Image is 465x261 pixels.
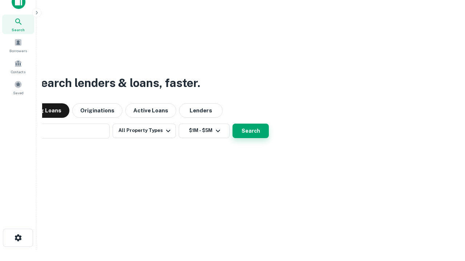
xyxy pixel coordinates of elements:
[232,124,269,138] button: Search
[2,78,34,97] a: Saved
[429,180,465,215] iframe: Chat Widget
[9,48,27,54] span: Borrowers
[13,90,24,96] span: Saved
[113,124,176,138] button: All Property Types
[12,27,25,33] span: Search
[179,103,223,118] button: Lenders
[179,124,230,138] button: $1M - $5M
[125,103,176,118] button: Active Loans
[2,36,34,55] a: Borrowers
[72,103,122,118] button: Originations
[2,14,34,34] a: Search
[2,57,34,76] a: Contacts
[11,69,25,75] span: Contacts
[33,74,200,92] h3: Search lenders & loans, faster.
